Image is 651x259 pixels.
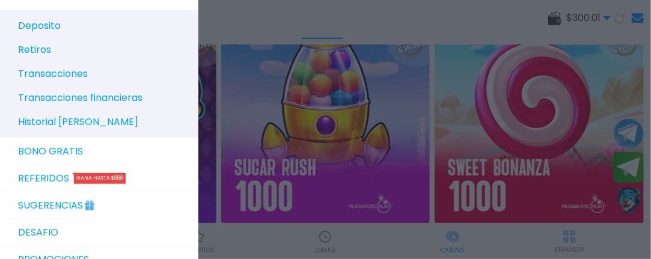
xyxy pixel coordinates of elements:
[12,110,198,134] a: Historial [PERSON_NAME]
[12,62,198,86] a: Transacciones
[18,91,142,105] p: Transacciones financieras
[74,173,126,184] div: Gana hasta $888
[18,67,88,81] p: Transacciones
[18,19,61,33] p: Deposito
[83,196,96,209] img: Gift
[18,115,138,129] span: Historial [PERSON_NAME]
[12,86,198,110] a: Transacciones financieras
[18,43,51,57] p: Retiros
